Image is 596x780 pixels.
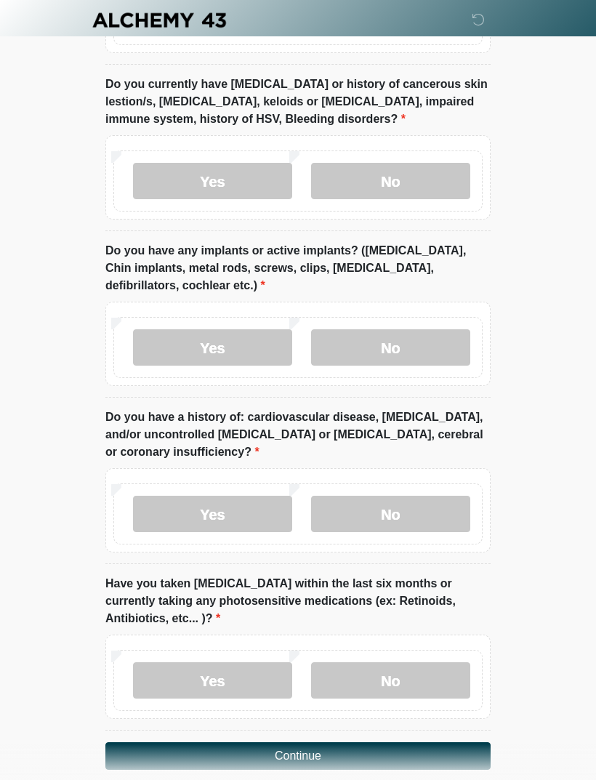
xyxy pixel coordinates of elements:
[311,163,470,199] label: No
[105,742,491,770] button: Continue
[105,76,491,128] label: Do you currently have [MEDICAL_DATA] or history of cancerous skin lestion/s, [MEDICAL_DATA], kelo...
[133,662,292,699] label: Yes
[311,662,470,699] label: No
[105,242,491,294] label: Do you have any implants or active implants? ([MEDICAL_DATA], Chin implants, metal rods, screws, ...
[311,496,470,532] label: No
[105,575,491,627] label: Have you taken [MEDICAL_DATA] within the last six months or currently taking any photosensitive m...
[311,329,470,366] label: No
[91,11,227,29] img: Alchemy 43 Logo
[105,409,491,461] label: Do you have a history of: cardiovascular disease, [MEDICAL_DATA], and/or uncontrolled [MEDICAL_DA...
[133,163,292,199] label: Yes
[133,329,292,366] label: Yes
[133,496,292,532] label: Yes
